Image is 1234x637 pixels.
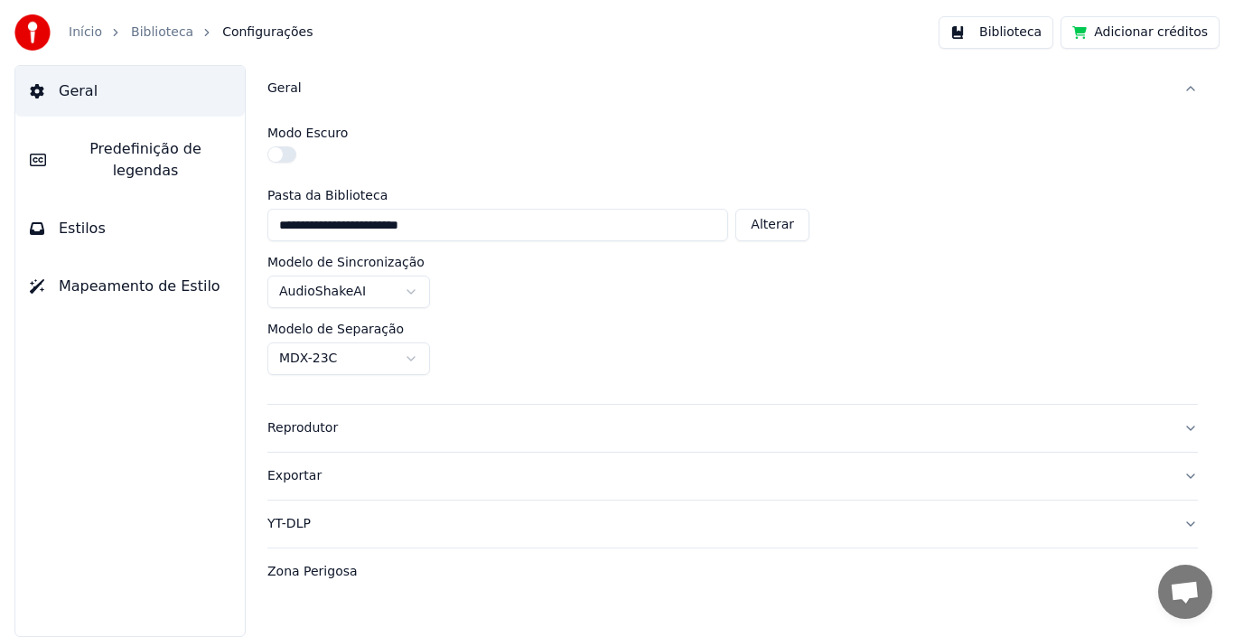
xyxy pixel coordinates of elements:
[15,66,245,117] button: Geral
[267,563,1169,581] div: Zona Perigosa
[59,218,106,239] span: Estilos
[1158,565,1212,619] div: Bate-papo aberto
[1061,16,1220,49] button: Adicionar créditos
[15,261,245,312] button: Mapeamento de Estilo
[267,467,1169,485] div: Exportar
[267,515,1169,533] div: YT-DLP
[267,65,1198,112] button: Geral
[267,189,809,201] label: Pasta da Biblioteca
[59,276,220,297] span: Mapeamento de Estilo
[59,80,98,102] span: Geral
[267,126,348,139] label: Modo Escuro
[267,548,1198,595] button: Zona Perigosa
[267,256,425,268] label: Modelo de Sincronização
[15,203,245,254] button: Estilos
[222,23,313,42] span: Configurações
[267,405,1198,452] button: Reprodutor
[267,80,1169,98] div: Geral
[15,124,245,196] button: Predefinição de legendas
[69,23,313,42] nav: breadcrumb
[267,323,404,335] label: Modelo de Separação
[939,16,1053,49] button: Biblioteca
[267,501,1198,548] button: YT-DLP
[735,209,809,241] button: Alterar
[14,14,51,51] img: youka
[131,23,193,42] a: Biblioteca
[61,138,230,182] span: Predefinição de legendas
[267,419,1169,437] div: Reprodutor
[69,23,102,42] a: Início
[267,453,1198,500] button: Exportar
[267,112,1198,404] div: Geral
